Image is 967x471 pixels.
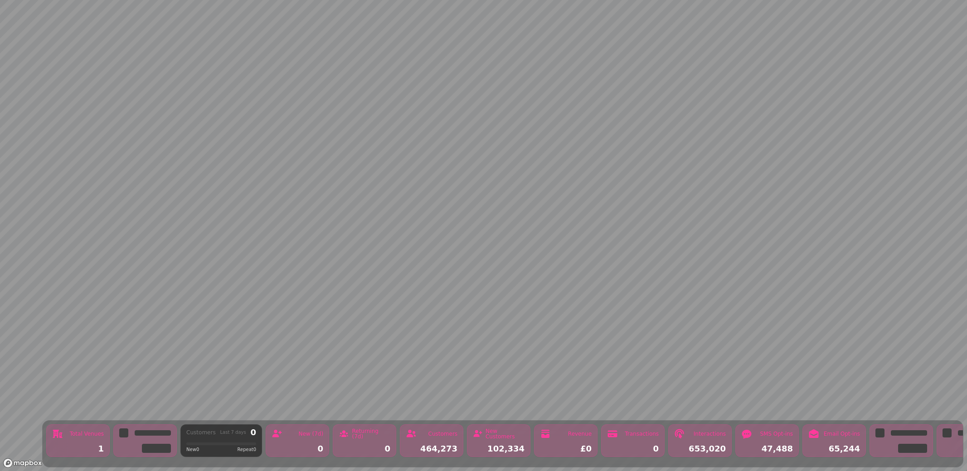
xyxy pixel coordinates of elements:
[298,431,323,437] div: New (7d)
[251,428,257,437] div: 0
[70,431,104,437] div: Total Venues
[824,431,860,437] div: Email Opt-ins
[186,430,216,435] div: Customers
[220,430,246,435] div: Last 7 days
[186,446,199,453] span: New 0
[540,445,592,453] div: £0
[52,445,104,453] div: 1
[238,446,257,453] span: Repeat 0
[428,431,458,437] div: Customers
[694,431,726,437] div: Interactions
[272,445,323,453] div: 0
[741,445,793,453] div: 47,488
[486,428,525,439] div: New Customers
[473,445,525,453] div: 102,334
[3,458,43,468] a: Mapbox logo
[808,445,860,453] div: 65,244
[339,445,390,453] div: 0
[760,431,793,437] div: SMS Opt-ins
[625,431,659,437] div: Transactions
[674,445,726,453] div: 653,020
[607,445,659,453] div: 0
[352,428,390,439] div: Returning (7d)
[568,431,592,437] div: Revenue
[406,445,457,453] div: 464,273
